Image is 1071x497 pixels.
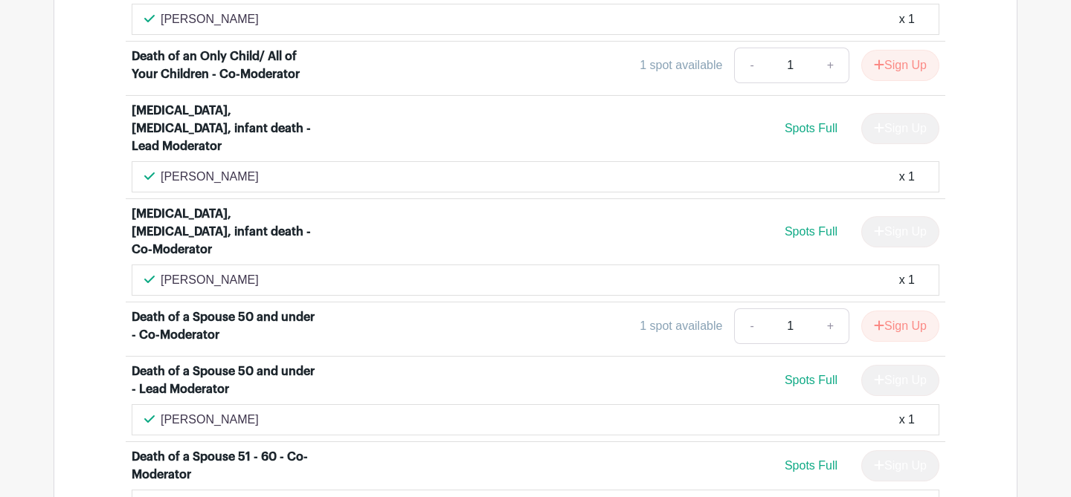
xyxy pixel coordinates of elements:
div: Death of a Spouse 51 - 60 - Co-Moderator [132,448,316,484]
a: + [812,48,849,83]
div: x 1 [899,411,915,429]
span: Spots Full [785,122,837,134]
div: 1 spot available [640,317,722,335]
button: Sign Up [861,311,939,342]
p: [PERSON_NAME] [161,10,259,28]
a: - [734,308,768,344]
a: + [812,308,849,344]
div: x 1 [899,168,915,186]
span: Spots Full [785,459,837,472]
div: x 1 [899,10,915,28]
span: Spots Full [785,225,837,238]
div: x 1 [899,271,915,289]
div: Death of a Spouse 50 and under - Co-Moderator [132,308,316,344]
p: [PERSON_NAME] [161,411,259,429]
p: [PERSON_NAME] [161,271,259,289]
span: Spots Full [785,374,837,386]
div: 1 spot available [640,56,722,74]
div: Death of an Only Child/ All of Your Children - Co-Moderator [132,48,316,83]
div: [MEDICAL_DATA], [MEDICAL_DATA], infant death - Lead Moderator [132,102,316,155]
a: - [734,48,768,83]
button: Sign Up [861,50,939,81]
div: [MEDICAL_DATA], [MEDICAL_DATA], infant death - Co-Moderator [132,205,316,259]
p: [PERSON_NAME] [161,168,259,186]
div: Death of a Spouse 50 and under - Lead Moderator [132,363,316,398]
